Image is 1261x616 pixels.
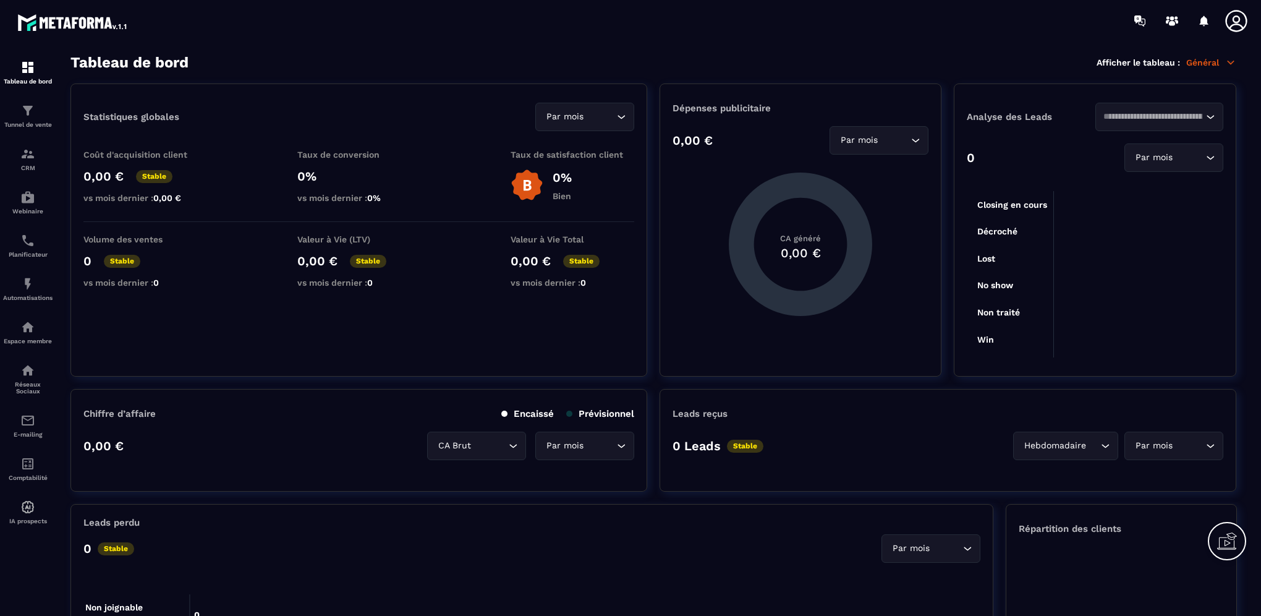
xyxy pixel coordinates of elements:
[543,439,586,453] span: Par mois
[535,432,634,460] div: Search for option
[3,208,53,215] p: Webinaire
[511,150,634,160] p: Taux de satisfaction client
[501,408,554,419] p: Encaissé
[880,134,908,147] input: Search for option
[889,542,932,555] span: Par mois
[673,438,721,453] p: 0 Leads
[511,234,634,244] p: Valeur à Vie Total
[977,254,995,263] tspan: Lost
[1021,439,1089,453] span: Hebdomadaire
[3,404,53,447] a: emailemailE-mailing
[1132,439,1175,453] span: Par mois
[3,51,53,94] a: formationformationTableau de bord
[20,190,35,205] img: automations
[83,408,156,419] p: Chiffre d’affaire
[3,294,53,301] p: Automatisations
[1019,523,1224,534] p: Répartition des clients
[367,193,381,203] span: 0%
[580,278,586,288] span: 0
[20,413,35,428] img: email
[727,440,763,453] p: Stable
[153,193,181,203] span: 0,00 €
[20,276,35,291] img: automations
[977,307,1020,317] tspan: Non traité
[511,254,551,268] p: 0,00 €
[3,94,53,137] a: formationformationTunnel de vente
[297,193,421,203] p: vs mois dernier :
[350,255,386,268] p: Stable
[83,438,124,453] p: 0,00 €
[830,126,928,155] div: Search for option
[435,439,473,453] span: CA Brut
[3,121,53,128] p: Tunnel de vente
[104,255,140,268] p: Stable
[297,234,421,244] p: Valeur à Vie (LTV)
[3,310,53,354] a: automationsautomationsEspace membre
[566,408,634,419] p: Prévisionnel
[1175,439,1203,453] input: Search for option
[1124,143,1223,172] div: Search for option
[673,408,728,419] p: Leads reçus
[967,150,975,165] p: 0
[83,111,179,122] p: Statistiques globales
[1097,58,1180,67] p: Afficher le tableau :
[553,170,572,185] p: 0%
[297,254,338,268] p: 0,00 €
[1013,432,1118,460] div: Search for option
[673,133,713,148] p: 0,00 €
[20,500,35,515] img: automations
[3,251,53,258] p: Planificateur
[1089,439,1098,453] input: Search for option
[977,226,1017,236] tspan: Décroché
[427,432,526,460] div: Search for option
[563,255,600,268] p: Stable
[932,542,960,555] input: Search for option
[838,134,880,147] span: Par mois
[20,147,35,161] img: formation
[511,169,543,202] img: b-badge-o.b3b20ee6.svg
[83,193,207,203] p: vs mois dernier :
[977,335,994,344] tspan: Win
[977,200,1047,210] tspan: Closing en cours
[83,254,91,268] p: 0
[473,439,506,453] input: Search for option
[297,278,421,288] p: vs mois dernier :
[83,150,207,160] p: Coût d'acquisition client
[367,278,373,288] span: 0
[1103,110,1204,124] input: Search for option
[511,278,634,288] p: vs mois dernier :
[3,474,53,481] p: Comptabilité
[20,320,35,335] img: automations
[1095,103,1224,131] div: Search for option
[17,11,129,33] img: logo
[83,541,91,556] p: 0
[83,169,124,184] p: 0,00 €
[297,169,421,184] p: 0%
[70,54,189,71] h3: Tableau de bord
[3,518,53,524] p: IA prospects
[543,110,586,124] span: Par mois
[136,170,172,183] p: Stable
[20,456,35,471] img: accountant
[85,602,143,613] tspan: Non joignable
[20,363,35,378] img: social-network
[83,278,207,288] p: vs mois dernier :
[3,165,53,171] p: CRM
[1132,151,1175,165] span: Par mois
[3,354,53,404] a: social-networksocial-networkRéseaux Sociaux
[98,542,134,555] p: Stable
[3,224,53,267] a: schedulerschedulerPlanificateur
[1175,151,1203,165] input: Search for option
[20,233,35,248] img: scheduler
[153,278,159,288] span: 0
[83,234,207,244] p: Volume des ventes
[3,431,53,438] p: E-mailing
[297,150,421,160] p: Taux de conversion
[3,78,53,85] p: Tableau de bord
[967,111,1095,122] p: Analyse des Leads
[3,267,53,310] a: automationsautomationsAutomatisations
[881,534,980,563] div: Search for option
[1124,432,1223,460] div: Search for option
[673,103,928,114] p: Dépenses publicitaire
[553,191,572,201] p: Bien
